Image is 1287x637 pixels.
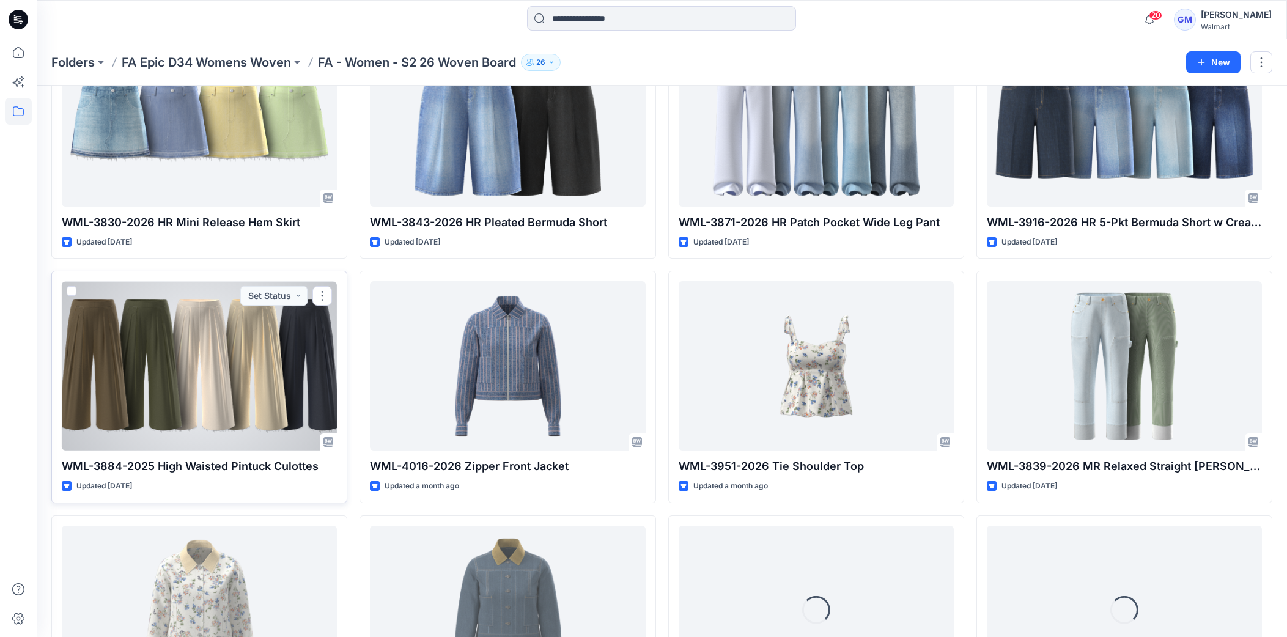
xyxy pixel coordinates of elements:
[318,54,516,71] p: FA - Women - S2 26 Woven Board
[76,480,132,493] p: Updated [DATE]
[1174,9,1196,31] div: GM
[1201,22,1272,31] div: Walmart
[385,480,459,493] p: Updated a month ago
[385,236,440,249] p: Updated [DATE]
[62,214,337,231] p: WML-3830-2026 HR Mini Release Hem Skirt
[679,458,954,475] p: WML-3951-2026 Tie Shoulder Top
[51,54,95,71] a: Folders
[1201,7,1272,22] div: [PERSON_NAME]
[1001,236,1057,249] p: Updated [DATE]
[679,37,954,207] a: WML-3871-2026 HR Patch Pocket Wide Leg Pant
[76,236,132,249] p: Updated [DATE]
[1186,51,1241,73] button: New
[987,458,1262,475] p: WML-3839-2026 MR Relaxed Straight [PERSON_NAME]
[370,214,645,231] p: WML-3843-2026 HR Pleated Bermuda Short
[1001,480,1057,493] p: Updated [DATE]
[693,480,768,493] p: Updated a month ago
[987,37,1262,207] a: WML-3916-2026 HR 5-Pkt Bermuda Short w Crease
[693,236,749,249] p: Updated [DATE]
[370,458,645,475] p: WML-4016-2026 Zipper Front Jacket
[987,214,1262,231] p: WML-3916-2026 HR 5-Pkt Bermuda Short w Crease
[679,281,954,451] a: WML-3951-2026 Tie Shoulder Top
[370,281,645,451] a: WML-4016-2026 Zipper Front Jacket
[987,281,1262,451] a: WML-3839-2026 MR Relaxed Straight Carpenter
[536,56,545,69] p: 26
[521,54,561,71] button: 26
[679,214,954,231] p: WML-3871-2026 HR Patch Pocket Wide Leg Pant
[62,37,337,207] a: WML-3830-2026 HR Mini Release Hem Skirt
[122,54,291,71] a: FA Epic D34 Womens Woven
[1149,10,1162,20] span: 20
[62,458,337,475] p: WML-3884-2025 High Waisted Pintuck Culottes
[62,281,337,451] a: WML-3884-2025 High Waisted Pintuck Culottes
[370,37,645,207] a: WML-3843-2026 HR Pleated Bermuda Short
